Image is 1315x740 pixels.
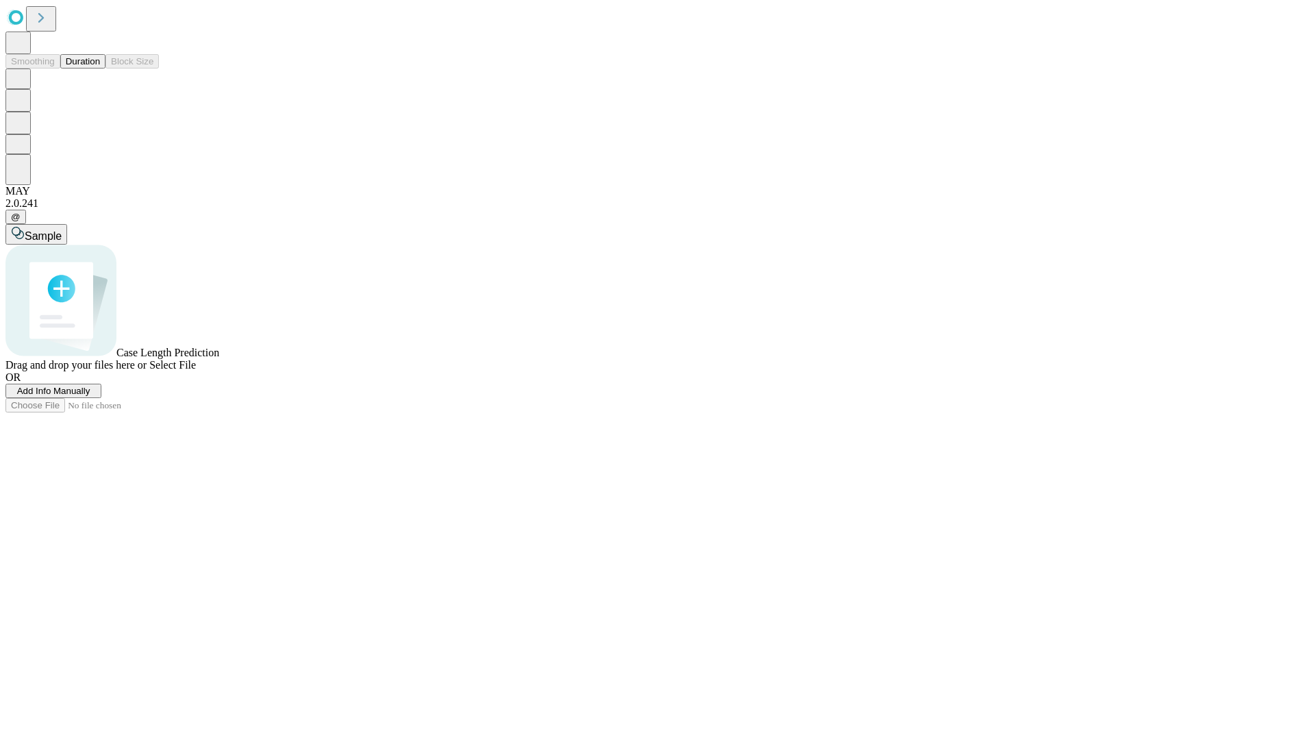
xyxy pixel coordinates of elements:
[5,185,1310,197] div: MAY
[5,359,147,371] span: Drag and drop your files here or
[5,371,21,383] span: OR
[5,197,1310,210] div: 2.0.241
[116,347,219,358] span: Case Length Prediction
[105,54,159,69] button: Block Size
[11,212,21,222] span: @
[60,54,105,69] button: Duration
[25,230,62,242] span: Sample
[149,359,196,371] span: Select File
[17,386,90,396] span: Add Info Manually
[5,210,26,224] button: @
[5,54,60,69] button: Smoothing
[5,384,101,398] button: Add Info Manually
[5,224,67,245] button: Sample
